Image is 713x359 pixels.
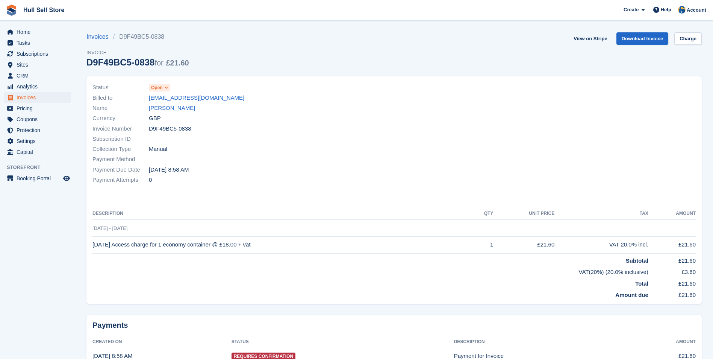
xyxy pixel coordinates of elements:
a: menu [4,49,71,59]
span: Protection [17,125,62,135]
td: 1 [471,236,493,253]
th: Created On [92,336,232,348]
a: Charge [674,32,702,45]
td: £21.60 [648,288,696,300]
a: Open [149,83,170,92]
a: menu [4,147,71,157]
a: menu [4,114,71,125]
a: menu [4,125,71,135]
span: Collection Type [92,145,149,154]
a: menu [4,92,71,103]
span: D9F49BC5-0838 [149,125,191,133]
span: Payment Method [92,155,149,164]
span: Create [624,6,639,14]
span: Billed to [92,94,149,102]
span: Subscription ID [92,135,149,143]
span: Tasks [17,38,62,48]
span: Subscriptions [17,49,62,59]
span: Invoice [86,49,189,56]
span: 0 [149,176,152,184]
td: £21.60 [648,236,696,253]
strong: Total [635,280,648,287]
a: menu [4,59,71,70]
span: Manual [149,145,167,154]
td: VAT(20%) (20.0% inclusive) [92,265,648,277]
span: CRM [17,70,62,81]
span: Currency [92,114,149,123]
a: Download Invoice [616,32,669,45]
th: Description [92,208,471,220]
a: menu [4,27,71,37]
a: Hull Self Store [20,4,67,16]
span: Booking Portal [17,173,62,184]
div: D9F49BC5-0838 [86,57,189,67]
time: 2025-09-26 07:58:41 UTC [92,353,132,359]
td: £21.60 [648,277,696,288]
span: Analytics [17,81,62,92]
img: stora-icon-8386f47178a22dfd0bd8f6a31ec36ba5ce8667c1dd55bd0f319d3a0aa187defe.svg [6,5,17,16]
span: Settings [17,136,62,146]
a: [PERSON_NAME] [149,104,195,113]
td: [DATE] Access charge for 1 economy container @ £18.00 + vat [92,236,471,253]
time: 2025-09-27 07:58:40 UTC [149,166,189,174]
div: VAT 20.0% incl. [554,240,648,249]
th: Status [232,336,454,348]
span: GBP [149,114,161,123]
a: menu [4,38,71,48]
a: [EMAIL_ADDRESS][DOMAIN_NAME] [149,94,244,102]
a: menu [4,81,71,92]
span: Account [687,6,706,14]
span: Home [17,27,62,37]
td: £3.60 [648,265,696,277]
span: Storefront [7,164,75,171]
th: Unit Price [493,208,554,220]
span: Pricing [17,103,62,114]
th: QTY [471,208,493,220]
a: menu [4,136,71,146]
span: £21.60 [166,59,189,67]
span: Coupons [17,114,62,125]
a: menu [4,103,71,114]
img: Hull Self Store [678,6,686,14]
a: menu [4,70,71,81]
td: £21.60 [648,253,696,265]
th: Amount [627,336,696,348]
span: Payment Attempts [92,176,149,184]
a: Preview store [62,174,71,183]
span: Capital [17,147,62,157]
span: Invoice Number [92,125,149,133]
h2: Payments [92,321,696,330]
a: menu [4,173,71,184]
span: Payment Due Date [92,166,149,174]
span: Sites [17,59,62,70]
span: Help [661,6,671,14]
th: Amount [648,208,696,220]
nav: breadcrumbs [86,32,189,41]
span: Name [92,104,149,113]
span: Status [92,83,149,92]
strong: Amount due [615,292,648,298]
a: Invoices [86,32,113,41]
span: Open [151,84,163,91]
span: [DATE] - [DATE] [92,225,127,231]
td: £21.60 [493,236,554,253]
th: Description [454,336,627,348]
th: Tax [554,208,648,220]
a: View on Stripe [571,32,610,45]
span: for [154,59,163,67]
span: Invoices [17,92,62,103]
strong: Subtotal [626,257,648,264]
